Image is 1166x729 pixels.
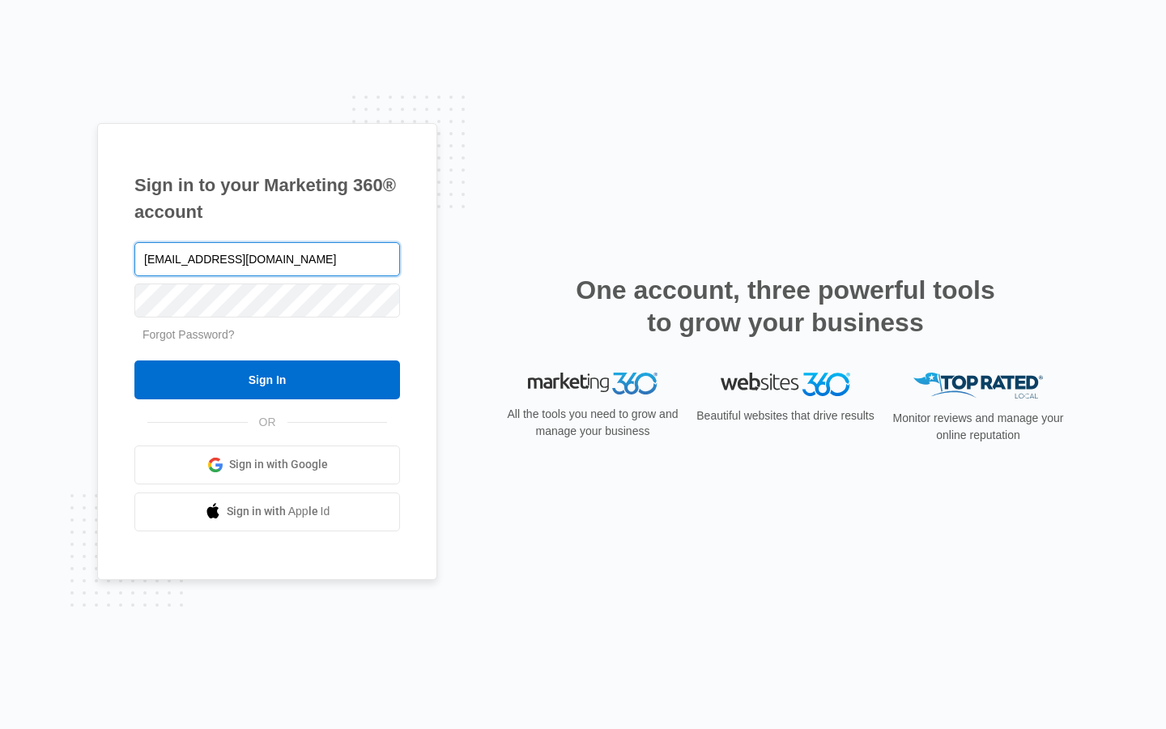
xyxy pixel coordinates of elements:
[721,373,850,396] img: Websites 360
[134,492,400,531] a: Sign in with Apple Id
[134,446,400,484] a: Sign in with Google
[913,373,1043,399] img: Top Rated Local
[571,274,1000,339] h2: One account, three powerful tools to grow your business
[227,503,330,520] span: Sign in with Apple Id
[887,410,1069,444] p: Monitor reviews and manage your online reputation
[502,406,683,440] p: All the tools you need to grow and manage your business
[143,328,235,341] a: Forgot Password?
[134,360,400,399] input: Sign In
[695,407,876,424] p: Beautiful websites that drive results
[229,456,328,473] span: Sign in with Google
[528,373,657,395] img: Marketing 360
[134,242,400,276] input: Email
[134,172,400,225] h1: Sign in to your Marketing 360® account
[248,414,287,431] span: OR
